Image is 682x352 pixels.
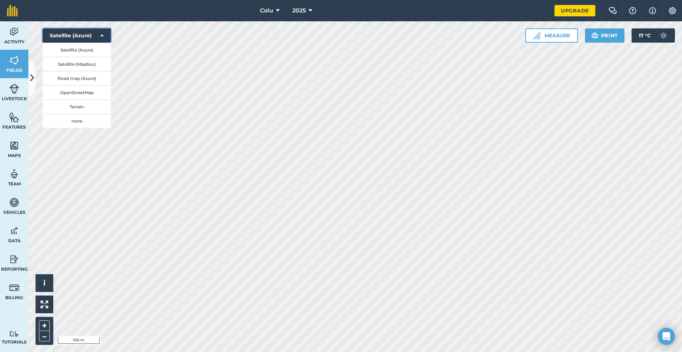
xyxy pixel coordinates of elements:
[39,331,50,341] button: –
[525,28,578,43] button: Measure
[9,226,19,236] img: svg+xml;base64,PD94bWwgdmVyc2lvbj0iMS4wIiBlbmNvZGluZz0idXRmLTgiPz4KPCEtLSBHZW5lcmF0b3I6IEFkb2JlIE...
[585,28,625,43] button: Print
[43,278,45,287] span: i
[591,31,598,40] img: svg+xml;base64,PHN2ZyB4bWxucz0iaHR0cDovL3d3dy53My5vcmcvMjAwMC9zdmciIHdpZHRoPSIxOSIgaGVpZ2h0PSIyNC...
[292,6,306,15] span: 2025
[649,6,656,15] img: svg+xml;base64,PHN2ZyB4bWxucz0iaHR0cDovL3d3dy53My5vcmcvMjAwMC9zdmciIHdpZHRoPSIxNyIgaGVpZ2h0PSIxNy...
[9,282,19,293] img: svg+xml;base64,PD94bWwgdmVyc2lvbj0iMS4wIiBlbmNvZGluZz0idXRmLTgiPz4KPCEtLSBHZW5lcmF0b3I6IEFkb2JlIE...
[632,28,675,43] button: 17 °C
[9,197,19,208] img: svg+xml;base64,PD94bWwgdmVyc2lvbj0iMS4wIiBlbmNvZGluZz0idXRmLTgiPz4KPCEtLSBHZW5lcmF0b3I6IEFkb2JlIE...
[9,140,19,151] img: svg+xml;base64,PHN2ZyB4bWxucz0iaHR0cDovL3d3dy53My5vcmcvMjAwMC9zdmciIHdpZHRoPSI1NiIgaGVpZ2h0PSI2MC...
[9,169,19,179] img: svg+xml;base64,PD94bWwgdmVyc2lvbj0iMS4wIiBlbmNvZGluZz0idXRmLTgiPz4KPCEtLSBHZW5lcmF0b3I6IEFkb2JlIE...
[668,7,677,14] img: A cog icon
[9,55,19,66] img: svg+xml;base64,PHN2ZyB4bWxucz0iaHR0cDovL3d3dy53My5vcmcvMjAwMC9zdmciIHdpZHRoPSI1NiIgaGVpZ2h0PSI2MC...
[43,28,111,43] button: Satellite (Azure)
[43,43,111,57] button: Satellite (Azure)
[628,7,637,14] img: A question mark icon
[608,7,617,14] img: Two speech bubbles overlapping with the left bubble in the forefront
[39,320,50,331] button: +
[658,328,675,345] div: Open Intercom Messenger
[9,83,19,94] img: svg+xml;base64,PD94bWwgdmVyc2lvbj0iMS4wIiBlbmNvZGluZz0idXRmLTgiPz4KPCEtLSBHZW5lcmF0b3I6IEFkb2JlIE...
[9,254,19,265] img: svg+xml;base64,PD94bWwgdmVyc2lvbj0iMS4wIiBlbmNvZGluZz0idXRmLTgiPz4KPCEtLSBHZW5lcmF0b3I6IEFkb2JlIE...
[43,71,111,85] button: Road map (Azure)
[43,99,111,114] button: Terrain
[554,5,595,16] a: Upgrade
[36,274,53,292] button: i
[656,28,671,43] img: svg+xml;base64,PD94bWwgdmVyc2lvbj0iMS4wIiBlbmNvZGluZz0idXRmLTgiPz4KPCEtLSBHZW5lcmF0b3I6IEFkb2JlIE...
[9,27,19,37] img: svg+xml;base64,PD94bWwgdmVyc2lvbj0iMS4wIiBlbmNvZGluZz0idXRmLTgiPz4KPCEtLSBHZW5lcmF0b3I6IEFkb2JlIE...
[639,28,651,43] span: 17 ° C
[40,300,48,308] img: Four arrows, one pointing top left, one top right, one bottom right and the last bottom left
[43,114,111,128] button: none
[43,85,111,99] button: OpenStreetMap
[260,6,273,15] span: Colu
[533,32,540,39] img: Ruler icon
[43,57,111,71] button: Satellite (Mapbox)
[7,5,18,16] img: fieldmargin Logo
[9,331,19,337] img: svg+xml;base64,PD94bWwgdmVyc2lvbj0iMS4wIiBlbmNvZGluZz0idXRmLTgiPz4KPCEtLSBHZW5lcmF0b3I6IEFkb2JlIE...
[9,112,19,123] img: svg+xml;base64,PHN2ZyB4bWxucz0iaHR0cDovL3d3dy53My5vcmcvMjAwMC9zdmciIHdpZHRoPSI1NiIgaGVpZ2h0PSI2MC...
